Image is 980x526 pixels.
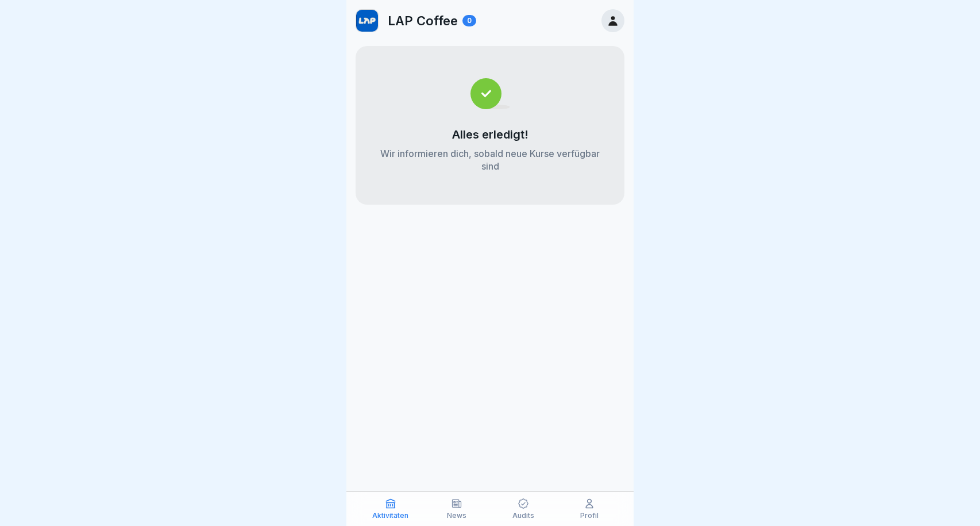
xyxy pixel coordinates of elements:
img: w1n62d9c1m8dr293gbm2xwec.png [356,10,378,32]
p: Wir informieren dich, sobald neue Kurse verfügbar sind [379,147,601,172]
p: Audits [512,512,534,520]
p: Aktivitäten [372,512,408,520]
p: News [447,512,466,520]
div: 0 [462,15,476,26]
p: Profil [580,512,599,520]
img: completed.svg [470,78,510,109]
p: Alles erledigt! [452,128,528,141]
p: LAP Coffee [388,13,458,28]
